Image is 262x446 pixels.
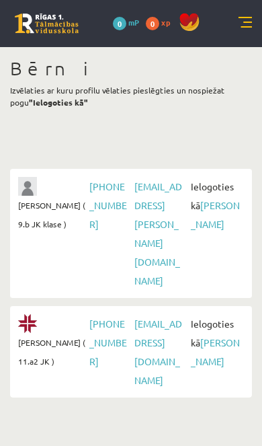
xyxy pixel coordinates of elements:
[134,180,182,287] a: [EMAIL_ADDRESS][PERSON_NAME][DOMAIN_NAME]
[187,177,244,233] span: Ielogoties kā
[18,177,37,196] img: Jānis Tāre
[89,318,127,367] a: [PHONE_NUMBER]
[18,333,86,371] span: [PERSON_NAME] ( 11.a2 JK )
[18,196,86,233] span: [PERSON_NAME] ( 9.b JK klase )
[113,17,126,30] span: 0
[187,314,244,371] span: Ielogoties kā
[134,318,182,386] a: [EMAIL_ADDRESS][DOMAIN_NAME]
[10,84,252,108] p: Izvēlaties ar kuru profilu vēlaties pieslēgties un nospiežat pogu
[15,13,79,34] a: Rīgas 1. Tālmācības vidusskola
[191,199,240,230] a: [PERSON_NAME]
[191,336,240,367] a: [PERSON_NAME]
[161,17,170,28] span: xp
[146,17,177,28] a: 0 xp
[29,97,88,108] b: "Ielogoties kā"
[146,17,159,30] span: 0
[128,17,139,28] span: mP
[89,180,127,230] a: [PHONE_NUMBER]
[18,314,37,333] img: Elīza Tāre
[10,57,252,80] h1: Bērni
